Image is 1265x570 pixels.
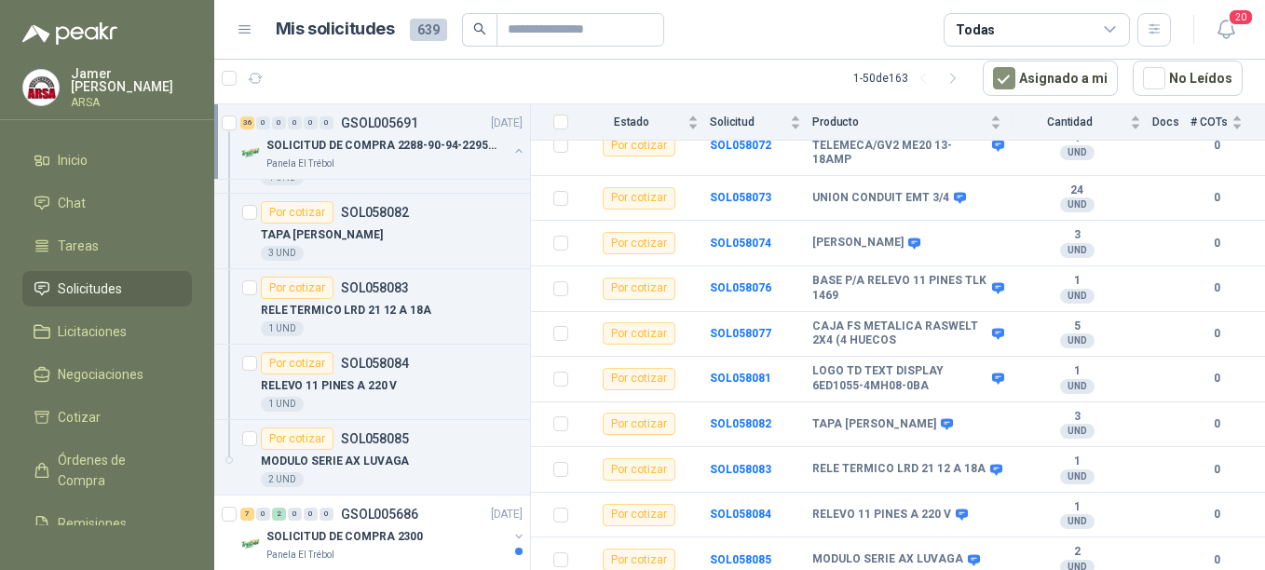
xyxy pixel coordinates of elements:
[261,453,409,470] p: MODULO SERIE AX LUVAGA
[603,368,675,390] div: Por cotizar
[320,508,333,521] div: 0
[1190,115,1228,129] span: # COTs
[261,302,431,319] p: RELE TERMICO LRD 21 12 A 18A
[1060,424,1095,439] div: UND
[304,508,318,521] div: 0
[1152,104,1190,141] th: Docs
[1013,364,1141,379] b: 1
[812,552,963,567] b: MODULO SERIE AX LUVAGA
[1190,415,1243,433] b: 0
[603,232,675,254] div: Por cotizar
[266,548,334,563] p: Panela El Trébol
[710,191,771,204] a: SOL058073
[603,504,675,526] div: Por cotizar
[71,67,192,93] p: Jamer [PERSON_NAME]
[1190,235,1243,252] b: 0
[261,352,333,374] div: Por cotizar
[1060,197,1095,212] div: UND
[710,139,771,152] a: SOL058072
[58,513,127,534] span: Remisiones
[812,104,1013,141] th: Producto
[1060,469,1095,484] div: UND
[276,16,395,43] h1: Mis solicitudes
[261,201,333,224] div: Por cotizar
[71,97,192,108] p: ARSA
[1190,189,1243,207] b: 0
[812,508,951,522] b: RELEVO 11 PINES A 220 V
[1190,104,1265,141] th: # COTs
[261,377,397,395] p: RELEVO 11 PINES A 220 V
[983,61,1118,96] button: Asignado a mi
[710,417,771,430] b: SOL058082
[1013,183,1141,198] b: 24
[341,116,418,129] p: GSOL005691
[603,458,675,481] div: Por cotizar
[261,427,333,450] div: Por cotizar
[1190,370,1243,387] b: 0
[853,63,968,93] div: 1 - 50 de 163
[240,112,526,171] a: 36 0 0 0 0 0 GSOL005691[DATE] Company LogoSOLICITUD DE COMPRA 2288-90-94-2295-96-2301-02-04Panela...
[1060,289,1095,304] div: UND
[1013,228,1141,243] b: 3
[272,508,286,521] div: 2
[240,533,263,555] img: Company Logo
[288,508,302,521] div: 0
[240,116,254,129] div: 36
[491,506,523,523] p: [DATE]
[956,20,995,40] div: Todas
[1013,410,1141,425] b: 3
[266,156,334,171] p: Panela El Trébol
[256,116,270,129] div: 0
[58,236,99,256] span: Tareas
[341,508,418,521] p: GSOL005686
[272,116,286,129] div: 0
[812,115,986,129] span: Producto
[710,372,771,385] a: SOL058081
[1060,379,1095,394] div: UND
[1190,461,1243,479] b: 0
[341,281,409,294] p: SOL058083
[58,407,101,427] span: Cotizar
[1013,319,1141,334] b: 5
[812,417,936,432] b: TAPA [PERSON_NAME]
[256,508,270,521] div: 0
[58,450,174,491] span: Órdenes de Compra
[22,22,117,45] img: Logo peakr
[22,442,192,498] a: Órdenes de Compra
[341,432,409,445] p: SOL058085
[266,137,498,155] p: SOLICITUD DE COMPRA 2288-90-94-2295-96-2301-02-04
[1013,104,1152,141] th: Cantidad
[710,237,771,250] a: SOL058074
[812,124,987,168] b: GUARDAMOTOR TELEMECA/GV2 ME20 13-18AMP
[1013,455,1141,469] b: 1
[710,553,771,566] a: SOL058085
[341,206,409,219] p: SOL058082
[410,19,447,41] span: 639
[58,278,122,299] span: Solicitudes
[261,321,304,336] div: 1 UND
[579,115,684,129] span: Estado
[812,462,986,477] b: RELE TERMICO LRD 21 12 A 18A
[261,226,383,244] p: TAPA [PERSON_NAME]
[1060,145,1095,160] div: UND
[1013,500,1141,515] b: 1
[22,400,192,435] a: Cotizar
[579,104,710,141] th: Estado
[1013,115,1126,129] span: Cantidad
[603,187,675,210] div: Por cotizar
[603,134,675,156] div: Por cotizar
[58,321,127,342] span: Licitaciones
[473,22,486,35] span: search
[214,420,530,495] a: Por cotizarSOL058085MODULO SERIE AX LUVAGA2 UND
[22,506,192,541] a: Remisiones
[603,322,675,345] div: Por cotizar
[710,281,771,294] a: SOL058076
[710,508,771,521] a: SOL058084
[22,228,192,264] a: Tareas
[1228,8,1254,26] span: 20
